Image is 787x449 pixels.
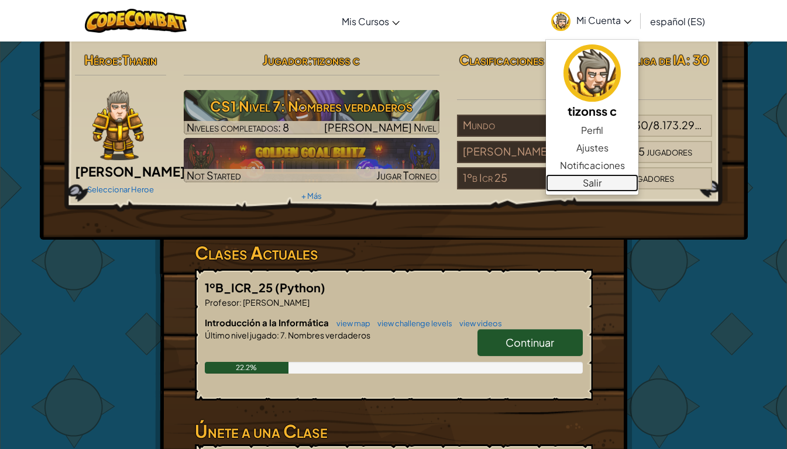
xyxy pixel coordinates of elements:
[312,51,360,68] span: tizonss c
[287,330,370,340] span: Nombres verdaderos
[195,418,593,444] h3: Únete a una Clase
[506,336,554,349] span: Continuar
[277,330,279,340] span: :
[184,138,439,182] img: Golden Goal
[546,157,638,174] a: Notificaciones
[457,152,713,165] a: [PERSON_NAME]#909/1125jugadores
[263,51,308,68] span: Jugador
[546,122,638,139] a: Perfil
[122,51,157,68] span: Tharin
[560,158,625,172] span: Notificaciones
[187,168,241,182] span: Not Started
[336,5,405,37] a: Mis Cursos
[184,90,439,134] a: Jugar Siguiente Nivel
[75,163,185,179] span: [PERSON_NAME]
[301,191,322,201] a: + Más
[650,15,705,27] span: español (ES)
[87,185,154,194] a: Seleccionar Heroe
[84,51,118,68] span: Héroe
[457,178,713,192] a: 1ºb Icr 25#21/24jugadores
[546,139,638,157] a: Ajustes
[279,330,287,340] span: 7.
[648,118,653,132] span: /
[453,319,502,328] a: view videos
[275,280,325,295] span: (Python)
[184,93,439,119] h3: CS1 Nivel 7: Nombres verdaderos
[242,297,310,308] span: [PERSON_NAME]
[457,167,585,189] div: 1ºb Icr 25
[644,5,711,37] a: español (ES)
[205,297,239,308] span: Profesor
[457,141,585,163] div: [PERSON_NAME]
[187,120,289,134] span: Niveles completados: 8
[457,126,713,139] a: Mundo#2.392.130/8.173.297jugadores
[85,9,187,33] img: CodeCombat logo
[195,240,593,266] h3: Clases Actuales
[628,171,674,184] span: jugadores
[647,144,692,158] span: jugadores
[342,15,389,27] span: Mis Cursos
[459,51,686,68] span: Clasificaciones de Equipos de la Liga de IA
[92,90,144,160] img: knight-pose.png
[331,319,370,328] a: view map
[308,51,312,68] span: :
[558,102,627,120] h5: tizonss c
[653,118,702,132] span: 8.173.297
[545,2,637,39] a: Mi Cuenta
[205,330,277,340] span: Último nivel jugado
[205,362,288,374] div: 22.2%
[457,115,585,137] div: Mundo
[205,317,331,328] span: Introducción a la Informática
[205,280,275,295] span: 1ºB_ICR_25
[546,43,638,122] a: tizonss c
[118,51,122,68] span: :
[551,12,571,31] img: avatar
[372,319,452,328] a: view challenge levels
[239,297,242,308] span: :
[184,90,439,134] img: CS1 Nivel 7: Nombres verdaderos
[563,44,621,102] img: avatar
[376,168,437,182] span: Jugar Torneo
[324,120,437,134] span: [PERSON_NAME] Nivel
[702,118,748,132] span: jugadores
[546,174,638,192] a: Salir
[184,138,439,182] a: Not StartedJugar Torneo
[576,14,631,26] span: Mi Cuenta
